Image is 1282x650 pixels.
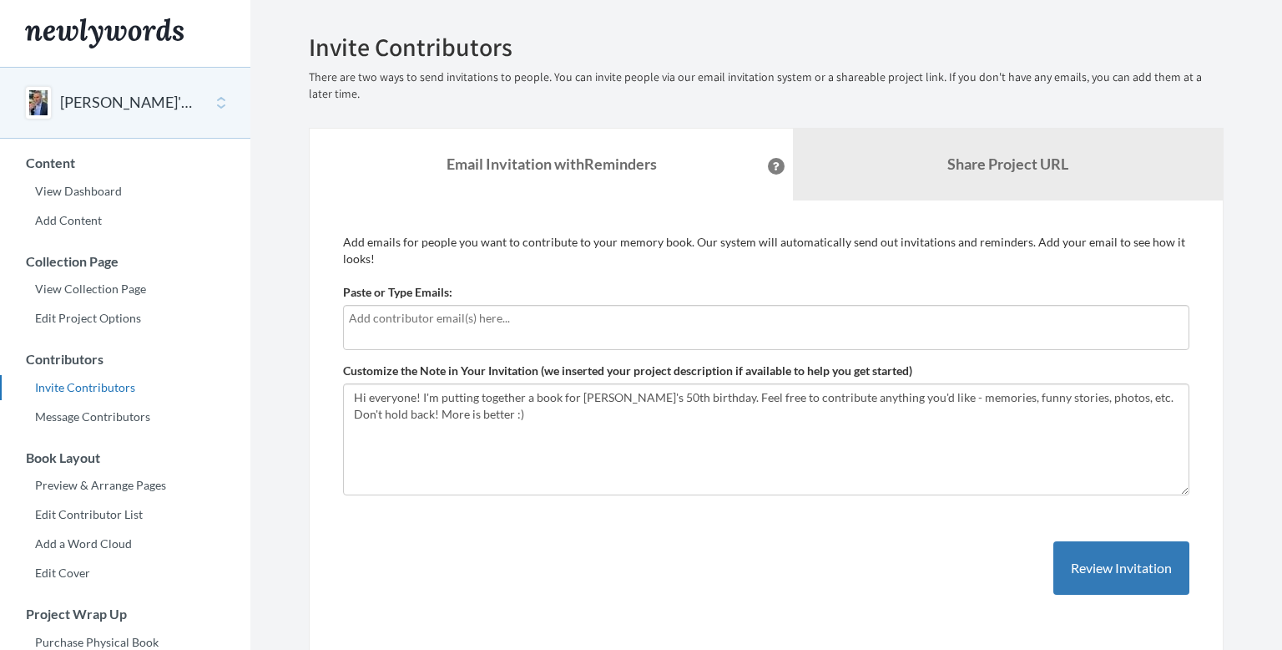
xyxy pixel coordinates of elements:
h3: Collection Page [1,254,250,269]
h3: Book Layout [1,450,250,465]
button: Review Invitation [1053,541,1189,596]
input: Add contributor email(s) here... [349,309,1184,328]
button: [PERSON_NAME]'s 50th Birthday [60,92,195,114]
h3: Contributors [1,352,250,367]
h3: Content [1,155,250,170]
img: Newlywords logo [25,18,184,48]
h3: Project Wrap Up [1,607,250,622]
label: Customize the Note in Your Invitation (we inserted your project description if available to help ... [343,363,912,379]
label: Paste or Type Emails: [343,284,452,301]
b: Share Project URL [947,155,1068,173]
p: Add emails for people you want to contribute to your memory book. Our system will automatically s... [343,234,1189,267]
p: There are two ways to send invitations to people. You can invite people via our email invitation ... [309,69,1224,103]
h2: Invite Contributors [309,33,1224,61]
textarea: Hi everyone! I'm putting together a book for [PERSON_NAME]'s 50th birthday. Feel free to contribu... [343,383,1189,495]
strong: Email Invitation with Reminders [447,155,657,173]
